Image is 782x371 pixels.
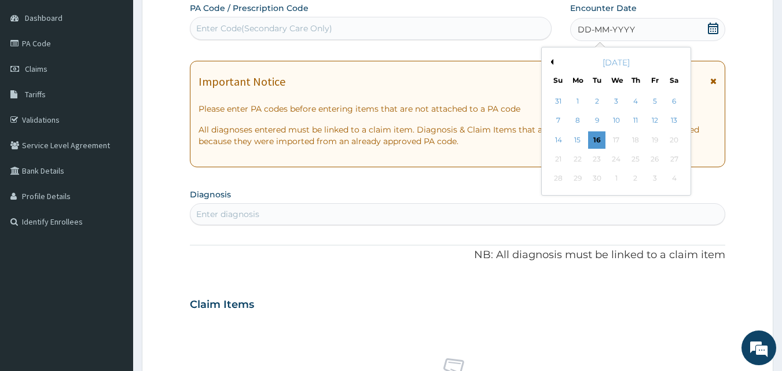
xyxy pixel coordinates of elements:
div: Not available Monday, September 29th, 2025 [569,170,586,188]
p: NB: All diagnosis must be linked to a claim item [190,248,726,263]
div: Choose Wednesday, September 3rd, 2025 [608,93,625,110]
div: Not available Sunday, September 28th, 2025 [550,170,567,188]
div: Choose Friday, September 5th, 2025 [646,93,663,110]
h3: Claim Items [190,299,254,311]
div: Choose Friday, September 12th, 2025 [646,112,663,130]
p: All diagnoses entered must be linked to a claim item. Diagnosis & Claim Items that are visible bu... [199,124,717,147]
div: Not available Tuesday, September 23rd, 2025 [589,150,606,168]
div: Choose Tuesday, September 9th, 2025 [589,112,606,130]
span: Dashboard [25,13,63,23]
h1: Important Notice [199,75,285,88]
div: Not available Friday, September 26th, 2025 [646,150,663,168]
div: Choose Thursday, September 11th, 2025 [627,112,644,130]
div: Enter diagnosis [196,208,259,220]
div: Choose Wednesday, September 10th, 2025 [608,112,625,130]
div: Enter Code(Secondary Care Only) [196,23,332,34]
div: Not available Wednesday, October 1st, 2025 [608,170,625,188]
div: Choose Tuesday, September 16th, 2025 [589,131,606,149]
div: Not available Thursday, September 25th, 2025 [627,150,644,168]
span: We're online! [67,112,160,229]
div: Chat with us now [60,65,194,80]
div: Not available Saturday, September 20th, 2025 [666,131,683,149]
div: Choose Sunday, August 31st, 2025 [550,93,567,110]
div: Choose Tuesday, September 2nd, 2025 [589,93,606,110]
div: Not available Saturday, September 27th, 2025 [666,150,683,168]
label: Encounter Date [570,2,637,14]
div: Mo [572,75,582,85]
div: Not available Thursday, October 2nd, 2025 [627,170,644,188]
textarea: Type your message and hit 'Enter' [6,248,221,288]
div: Not available Wednesday, September 17th, 2025 [608,131,625,149]
span: DD-MM-YYYY [578,24,635,35]
div: Choose Monday, September 1st, 2025 [569,93,586,110]
label: Diagnosis [190,189,231,200]
div: Not available Saturday, October 4th, 2025 [666,170,683,188]
div: Not available Thursday, September 18th, 2025 [627,131,644,149]
span: Tariffs [25,89,46,100]
button: Previous Month [548,59,553,65]
span: Claims [25,64,47,74]
div: Choose Saturday, September 13th, 2025 [666,112,683,130]
div: Not available Sunday, September 21st, 2025 [550,150,567,168]
label: PA Code / Prescription Code [190,2,309,14]
div: month 2025-09 [549,92,684,189]
div: Choose Saturday, September 6th, 2025 [666,93,683,110]
div: Choose Monday, September 15th, 2025 [569,131,586,149]
div: Choose Thursday, September 4th, 2025 [627,93,644,110]
div: Not available Wednesday, September 24th, 2025 [608,150,625,168]
div: Not available Monday, September 22nd, 2025 [569,150,586,168]
div: Th [631,75,641,85]
div: Not available Friday, September 19th, 2025 [646,131,663,149]
div: Minimize live chat window [190,6,218,34]
div: Tu [592,75,602,85]
div: Choose Monday, September 8th, 2025 [569,112,586,130]
div: Not available Friday, October 3rd, 2025 [646,170,663,188]
div: [DATE] [546,57,686,68]
div: Choose Sunday, September 14th, 2025 [550,131,567,149]
p: Please enter PA codes before entering items that are not attached to a PA code [199,103,717,115]
div: We [611,75,621,85]
div: Sa [670,75,680,85]
div: Not available Tuesday, September 30th, 2025 [589,170,606,188]
div: Su [553,75,563,85]
img: d_794563401_company_1708531726252_794563401 [21,58,47,87]
div: Choose Sunday, September 7th, 2025 [550,112,567,130]
div: Fr [650,75,660,85]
